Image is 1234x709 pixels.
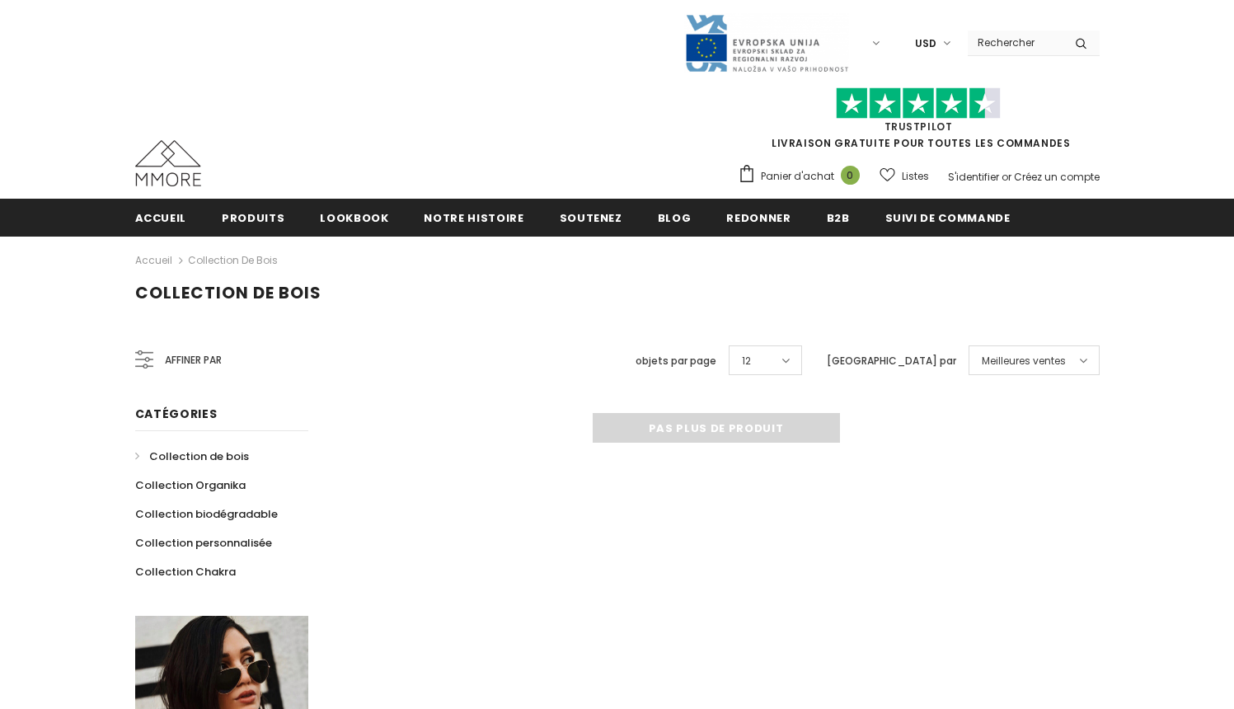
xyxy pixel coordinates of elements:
[836,87,1001,120] img: Faites confiance aux étoiles pilotes
[1014,170,1100,184] a: Créez un compte
[135,557,236,586] a: Collection Chakra
[915,35,936,52] span: USD
[684,35,849,49] a: Javni Razpis
[658,210,692,226] span: Blog
[880,162,929,190] a: Listes
[135,471,246,500] a: Collection Organika
[742,353,751,369] span: 12
[424,199,523,236] a: Notre histoire
[841,166,860,185] span: 0
[761,168,834,185] span: Panier d'achat
[149,448,249,464] span: Collection de bois
[135,281,321,304] span: Collection de bois
[885,210,1011,226] span: Suivi de commande
[902,168,929,185] span: Listes
[885,199,1011,236] a: Suivi de commande
[135,500,278,528] a: Collection biodégradable
[684,13,849,73] img: Javni Razpis
[135,442,249,471] a: Collection de bois
[222,199,284,236] a: Produits
[135,251,172,270] a: Accueil
[135,406,218,422] span: Catégories
[135,564,236,580] span: Collection Chakra
[658,199,692,236] a: Blog
[827,199,850,236] a: B2B
[222,210,284,226] span: Produits
[135,535,272,551] span: Collection personnalisée
[726,199,791,236] a: Redonner
[165,351,222,369] span: Affiner par
[135,199,187,236] a: Accueil
[982,353,1066,369] span: Meilleures ventes
[738,95,1100,150] span: LIVRAISON GRATUITE POUR TOUTES LES COMMANDES
[636,353,716,369] label: objets par page
[726,210,791,226] span: Redonner
[827,353,956,369] label: [GEOGRAPHIC_DATA] par
[135,210,187,226] span: Accueil
[968,31,1063,54] input: Search Site
[560,210,622,226] span: soutenez
[135,506,278,522] span: Collection biodégradable
[320,199,388,236] a: Lookbook
[188,253,278,267] a: Collection de bois
[948,170,999,184] a: S'identifier
[135,528,272,557] a: Collection personnalisée
[424,210,523,226] span: Notre histoire
[135,477,246,493] span: Collection Organika
[1002,170,1011,184] span: or
[884,120,953,134] a: TrustPilot
[827,210,850,226] span: B2B
[135,140,201,186] img: Cas MMORE
[738,164,868,189] a: Panier d'achat 0
[560,199,622,236] a: soutenez
[320,210,388,226] span: Lookbook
